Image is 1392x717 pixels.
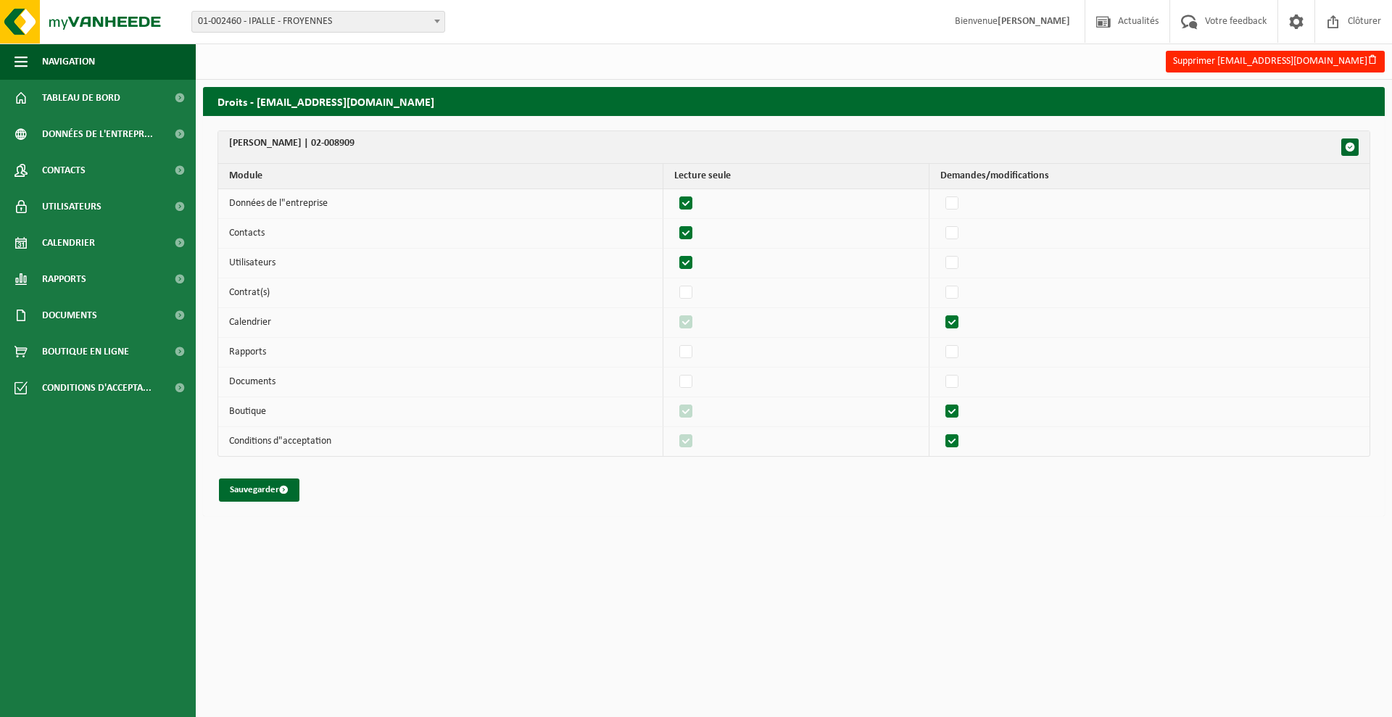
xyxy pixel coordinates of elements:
[219,478,299,502] button: Sauvegarder
[218,338,663,368] td: Rapports
[203,87,1385,115] h2: Droits - [EMAIL_ADDRESS][DOMAIN_NAME]
[42,370,152,406] span: Conditions d'accepta...
[218,278,663,308] td: Contrat(s)
[663,164,929,189] th: Lecture seule
[218,427,663,456] td: Conditions d"acceptation
[42,188,101,225] span: Utilisateurs
[218,397,663,427] td: Boutique
[218,249,663,278] td: Utilisateurs
[218,219,663,249] td: Contacts
[218,189,663,219] td: Données de l"entreprise
[929,164,1370,189] th: Demandes/modifications
[42,333,129,370] span: Boutique en ligne
[998,16,1070,27] strong: [PERSON_NAME]
[1166,51,1385,72] button: Supprimer [EMAIL_ADDRESS][DOMAIN_NAME]
[191,11,445,33] span: 01-002460 - IPALLE - FROYENNES
[42,225,95,261] span: Calendrier
[192,12,444,32] span: 01-002460 - IPALLE - FROYENNES
[42,116,153,152] span: Données de l'entrepr...
[42,80,120,116] span: Tableau de bord
[42,43,95,80] span: Navigation
[42,261,86,297] span: Rapports
[42,152,86,188] span: Contacts
[42,297,97,333] span: Documents
[218,308,663,338] td: Calendrier
[218,131,1370,164] th: [PERSON_NAME] | 02-008909
[218,368,663,397] td: Documents
[218,164,663,189] th: Module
